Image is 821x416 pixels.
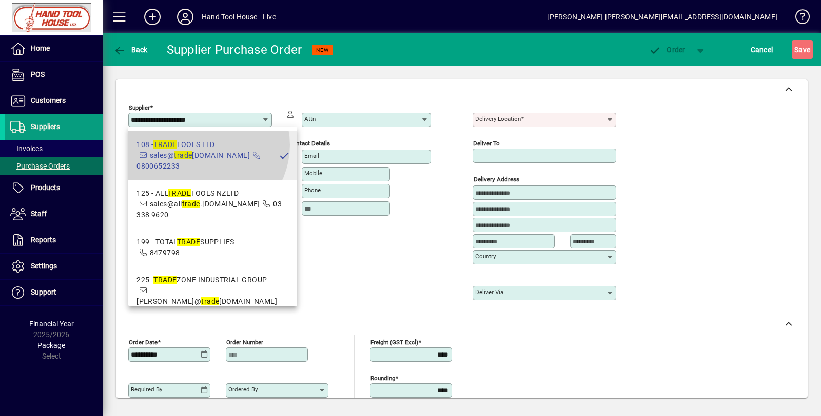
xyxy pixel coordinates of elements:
span: POS [31,70,45,78]
a: POS [5,62,103,88]
a: Staff [5,201,103,227]
div: Hand Tool House - Live [202,9,276,25]
span: Invoices [10,144,43,153]
mat-label: Order from [129,140,159,147]
span: NEW [316,47,329,53]
mat-label: Supplier [129,104,150,111]
a: Reports [5,227,103,253]
mat-label: Deliver via [475,288,503,296]
a: Purchase Orders [5,157,103,175]
mat-label: Email [304,152,319,159]
a: Invoices [5,140,103,157]
span: ave [794,41,810,58]
mat-label: Mobile [304,170,322,177]
a: Products [5,175,103,201]
mat-label: Rounding [370,374,395,381]
app-page-header-button: Back [103,40,159,59]
mat-label: Attn [304,115,316,122]
span: Cancel [751,41,773,58]
button: Back [111,40,150,59]
span: Order [649,46,686,54]
mat-label: Country [475,253,496,260]
button: Profile [169,8,202,26]
button: Add [136,8,169,26]
span: Staff [31,210,47,218]
mat-label: Required by [131,386,162,393]
mat-label: Country [131,253,151,260]
a: Settings [5,254,103,279]
mat-label: Order number [226,338,263,345]
span: Support [31,288,56,296]
mat-label: Deliver To [473,140,500,147]
span: Suppliers [31,122,60,131]
mat-label: Ordered by [228,386,258,393]
a: Customers [5,88,103,114]
mat-label: Freight (GST excl) [370,338,418,345]
a: Home [5,36,103,61]
span: Financial Year [29,320,74,328]
span: Settings [31,262,57,270]
button: Save [792,40,813,59]
span: S [794,46,798,54]
mat-label: Order date [129,338,158,345]
div: [PERSON_NAME] [PERSON_NAME][EMAIL_ADDRESS][DOMAIN_NAME] [547,9,777,25]
div: Supplier Purchase Order [167,41,302,58]
span: Purchase Orders [10,162,70,170]
span: Back [113,46,148,54]
span: Customers [31,96,66,105]
button: Cancel [748,40,776,59]
mat-label: Delivery Location [475,115,521,122]
a: Support [5,280,103,305]
button: Order [644,40,691,59]
span: Package [37,341,65,349]
span: Products [31,183,60,192]
span: Home [31,44,50,52]
span: Reports [31,236,56,244]
a: Knowledge Base [788,2,808,35]
mat-label: Phone [304,186,321,194]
